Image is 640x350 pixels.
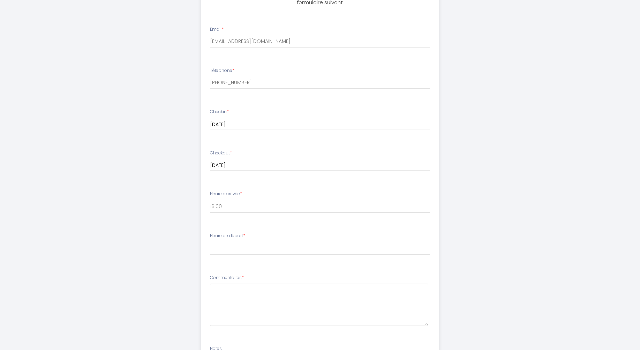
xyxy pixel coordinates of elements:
[210,233,245,239] label: Heure de départ
[210,191,242,197] label: Heure d'arrivée
[210,109,229,115] label: Checkin
[210,275,244,281] label: Commentaires
[210,67,234,74] label: Téléphone
[210,150,232,156] label: Checkout
[210,26,224,33] label: Email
